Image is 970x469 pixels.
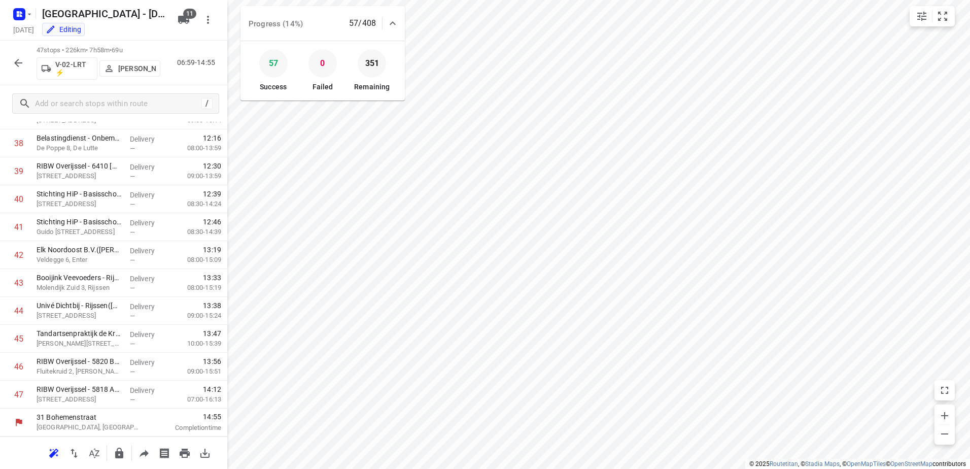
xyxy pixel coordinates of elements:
p: 09:00-13:59 [171,171,221,181]
span: 13:19 [203,245,221,255]
span: — [130,312,135,320]
p: Molendijk Zuid 3, Rijssen [37,283,122,293]
p: Fluitekruid 2, [PERSON_NAME] [37,366,122,377]
p: 351 [365,56,379,71]
p: Remaining [354,82,390,92]
p: De Poppe 8, De Lutte [37,143,122,153]
button: 11 [174,10,194,30]
p: 08:00-15:09 [171,255,221,265]
div: 40 [14,194,23,204]
p: V-02-LRT ⚡ [55,60,93,77]
span: — [130,284,135,292]
span: Share route [134,448,154,457]
button: [PERSON_NAME] [99,60,160,77]
p: Delivery [130,301,167,312]
span: • [110,46,112,54]
p: Delivery [130,385,167,395]
span: Download route [195,448,215,457]
span: — [130,228,135,236]
p: Guido Gezellestraat 35, Oldenzaal [37,227,122,237]
p: Roelf Bosmastraat 39A, Rijssen [37,339,122,349]
p: Univé Dichtbij - Rijssen(Marjan Pasop) [37,300,122,311]
p: 08:30-14:24 [171,199,221,209]
p: [PERSON_NAME] [118,64,156,73]
button: More [198,10,218,30]
p: 08:30-14:39 [171,227,221,237]
h5: Rename [38,6,169,22]
span: Print shipping labels [154,448,175,457]
div: / [201,98,213,109]
p: Veldegge 6, Enter [37,255,122,265]
div: 38 [14,139,23,148]
p: 06:59-14:55 [177,57,219,68]
span: — [130,145,135,152]
span: 12:16 [203,133,221,143]
p: Completion time [154,423,221,433]
p: Failed [313,82,333,92]
a: Stadia Maps [805,460,840,467]
p: Delivery [130,134,167,144]
p: Grotestraat 134, Nijverdal [37,394,122,405]
span: 13:47 [203,328,221,339]
span: 14:55 [154,412,221,422]
span: — [130,256,135,264]
p: 31 Bohemenstraat [37,412,142,422]
p: 0 [320,56,325,71]
div: 43 [14,278,23,288]
a: OpenMapTiles [847,460,886,467]
p: RIBW Overijssel - 5820 BW Rijssen(Servicepunt) [37,356,122,366]
button: Fit zoom [932,6,953,26]
p: Belastingdienst - Onbemand - De Lutte(Operationele Afdeling Facilitaire Dienst) [37,133,122,143]
p: 47 stops • 226km • 7h58m [37,46,160,55]
p: 09:00-15:24 [171,311,221,321]
p: Delivery [130,329,167,340]
span: Sort by time window [84,448,105,457]
p: Stichting HiP - Basisschool de Maten(Joyce Leferink) [37,217,122,227]
span: — [130,200,135,208]
p: Delivery [130,274,167,284]
div: 47 [14,390,23,399]
p: 08:00-15:19 [171,283,221,293]
p: Delivery [130,162,167,172]
div: 46 [14,362,23,372]
p: 10:00-15:39 [171,339,221,349]
a: Routetitan [770,460,798,467]
p: RIBW Overijssel - 5818 Ambulant Hellendoorn-Nijverdal(Servicepunt) [37,384,122,394]
div: small contained button group [910,6,955,26]
span: 13:56 [203,356,221,366]
p: [STREET_ADDRESS] [37,311,122,321]
p: RIBW Overijssel - 6410 Oldenzaal Faustlaan(Servicepunt) [37,161,122,171]
span: 12:30 [203,161,221,171]
span: Reoptimize route [44,448,64,457]
span: 13:33 [203,273,221,283]
p: 57/408 [349,17,376,29]
p: 07:00-16:13 [171,394,221,405]
div: Progress (14%)57/408 [240,6,405,41]
p: Zandhorstlaan 95, Oldenzaal [37,199,122,209]
div: 39 [14,166,23,176]
p: Delivery [130,190,167,200]
a: OpenStreetMap [890,460,932,467]
p: [STREET_ADDRESS] [37,171,122,181]
div: 45 [14,334,23,344]
p: Delivery [130,246,167,256]
span: 13:38 [203,300,221,311]
p: 57 [269,56,278,71]
span: 69u [112,46,122,54]
span: 11 [183,9,196,19]
span: 14:12 [203,384,221,394]
li: © 2025 , © , © © contributors [749,460,966,467]
p: Success [260,82,287,92]
p: Delivery [130,357,167,367]
div: 44 [14,306,23,316]
div: 41 [14,222,23,232]
p: Booijink Veevoeders - Rijssen(Tomas Wagenaar) [37,273,122,283]
span: Print route [175,448,195,457]
button: V-02-LRT ⚡ [37,57,97,80]
div: You are currently in edit mode. [46,24,81,35]
p: 09:00-15:51 [171,366,221,377]
span: — [130,340,135,348]
span: — [130,368,135,376]
button: Map settings [912,6,932,26]
p: Stichting HiP - Basisschool de Wendakker(Susan Horstman) [37,189,122,199]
